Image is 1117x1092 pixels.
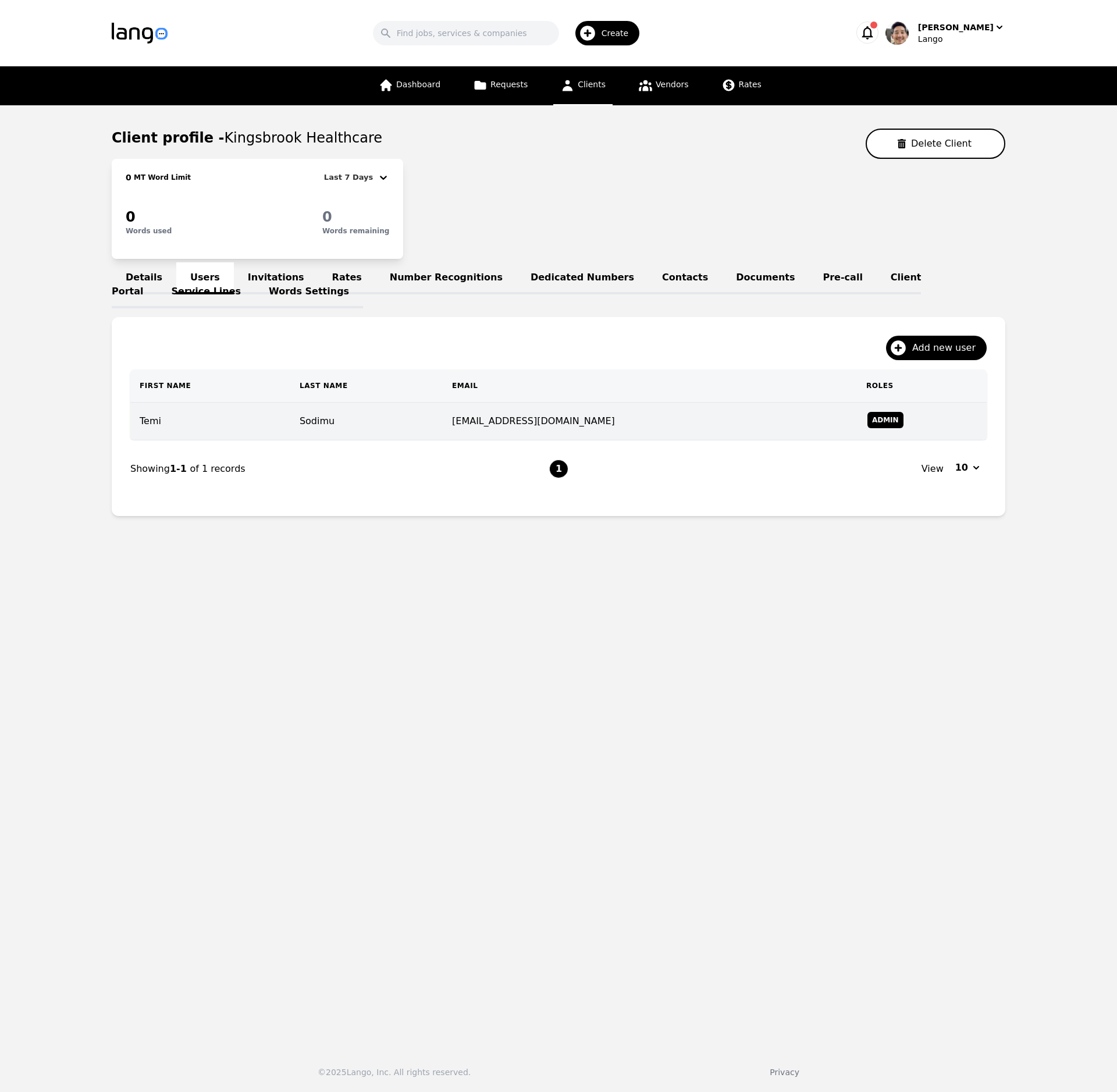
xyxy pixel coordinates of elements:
[290,403,443,440] td: Sodimu
[922,462,944,476] span: View
[255,276,363,308] a: Words Settings
[770,1068,799,1077] a: Privacy
[443,369,857,403] th: Email
[234,262,318,294] a: Invitations
[466,66,535,105] a: Requests
[130,440,987,497] nav: Page navigation
[722,262,809,294] a: Documents
[373,21,559,45] input: Find jobs, services & companies
[648,262,722,294] a: Contacts
[955,461,968,475] span: 10
[885,22,1005,45] button: User Profile[PERSON_NAME]Lango
[714,66,769,105] a: Rates
[324,170,378,184] div: Last 7 Days
[376,262,517,294] a: Number Recognitions
[130,462,549,476] div: Showing of 1 records
[553,66,613,105] a: Clients
[912,341,984,355] span: Add new user
[372,66,447,105] a: Dashboard
[396,80,440,89] span: Dashboard
[918,33,1005,45] div: Lango
[578,80,606,89] span: Clients
[948,458,987,477] button: 10
[224,130,382,146] span: Kingsbrook Healthcare
[443,403,857,440] td: [EMAIL_ADDRESS][DOMAIN_NAME]
[131,173,191,182] h2: MT Word Limit
[866,129,1005,159] button: Delete Client
[126,226,172,236] p: Words used
[867,412,903,428] span: Admin
[918,22,994,33] div: [PERSON_NAME]
[490,80,528,89] span: Requests
[322,209,332,225] span: 0
[126,173,131,182] span: 0
[739,80,762,89] span: Rates
[112,129,382,147] h1: Client profile -
[886,336,987,360] button: Add new user
[857,369,987,403] th: Roles
[318,1066,471,1078] div: © 2025 Lango, Inc. All rights reserved.
[126,209,136,225] span: 0
[290,369,443,403] th: Last Name
[809,262,877,294] a: Pre-call
[130,369,290,403] th: First Name
[112,262,921,308] a: Client Portal
[158,276,255,308] a: Service Lines
[112,262,176,294] a: Details
[322,226,389,236] p: Words remaining
[559,16,647,50] button: Create
[656,80,688,89] span: Vendors
[130,403,290,440] td: Temi
[318,262,376,294] a: Rates
[602,27,637,39] span: Create
[112,23,168,44] img: Logo
[885,22,909,45] img: User Profile
[170,463,190,474] span: 1-1
[631,66,695,105] a: Vendors
[517,262,648,294] a: Dedicated Numbers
